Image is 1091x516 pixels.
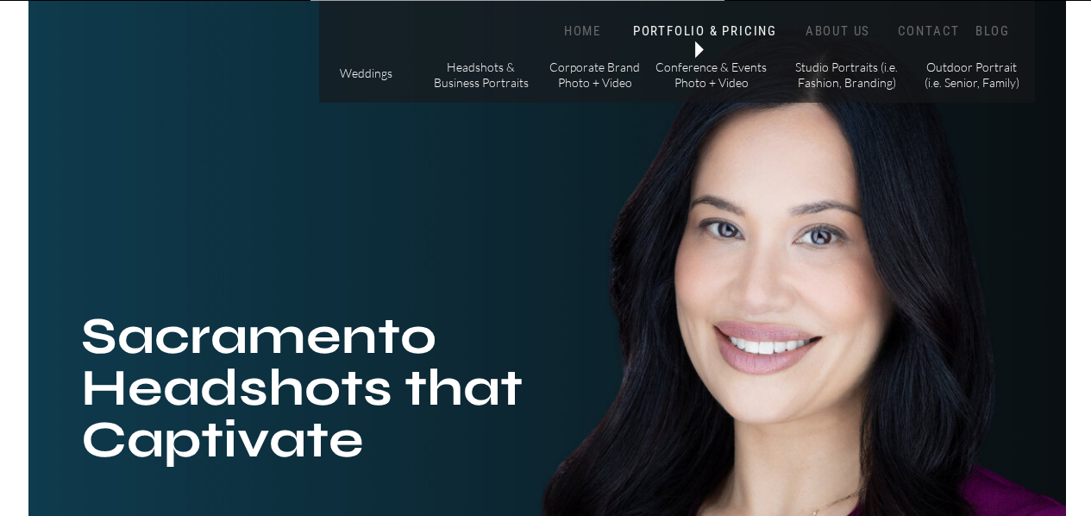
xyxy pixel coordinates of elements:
[971,23,1014,40] a: BLOG
[630,23,781,40] a: PORTFOLIO & PRICING
[655,60,768,90] a: Conference & Events Photo + Video
[788,60,905,90] a: Studio Portraits (i.e. Fashion, Branding)
[546,60,643,90] a: Corporate Brand Photo + Video
[546,23,619,40] a: HOME
[893,23,964,40] a: CONTACT
[923,60,1020,90] a: Outdoor Portrait (i.e. Senior, Family)
[432,60,530,90] a: Headshots & Business Portraits
[81,311,565,482] h1: Sacramento Headshots that Captivate
[801,23,875,40] a: ABOUT US
[335,66,397,84] a: Weddings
